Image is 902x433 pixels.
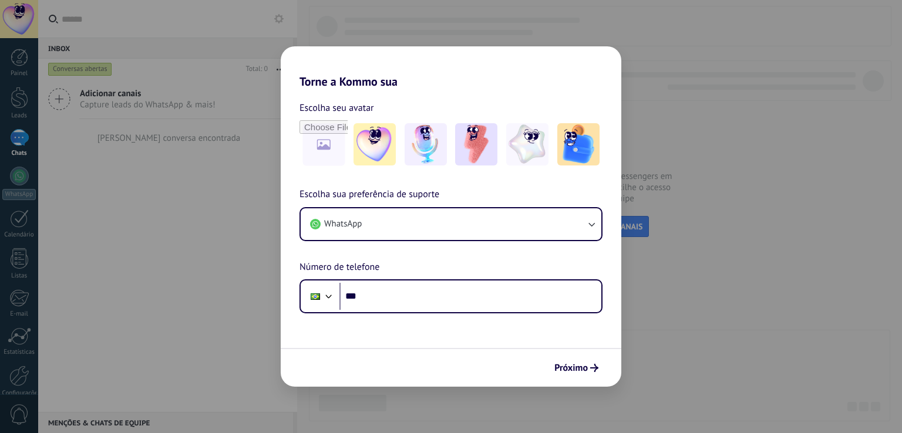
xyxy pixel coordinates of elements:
[506,123,548,165] img: -4.jpeg
[299,100,374,116] span: Escolha seu avatar
[557,123,600,165] img: -5.jpeg
[405,123,447,165] img: -2.jpeg
[301,208,601,240] button: WhatsApp
[354,123,396,165] img: -1.jpeg
[554,364,588,372] span: Próximo
[455,123,497,165] img: -3.jpeg
[549,358,604,378] button: Próximo
[324,218,362,230] span: WhatsApp
[299,260,379,275] span: Número de telefone
[281,46,621,89] h2: Torne a Kommo sua
[304,284,327,309] div: Brazil: + 55
[299,187,439,202] span: Escolha sua preferência de suporte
